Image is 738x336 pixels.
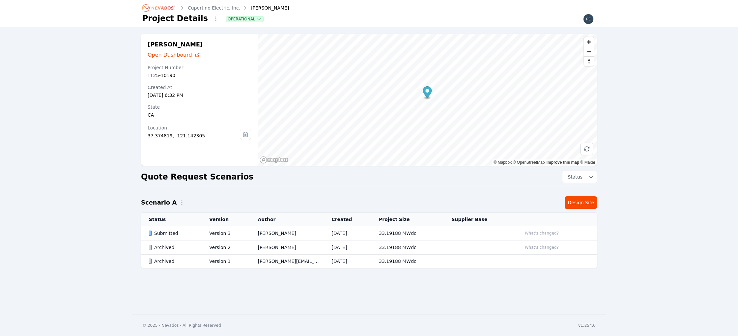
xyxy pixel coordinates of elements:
[148,112,251,118] div: CA
[250,213,324,226] th: Author
[148,51,251,59] a: Open Dashboard
[562,171,597,183] button: Status
[141,255,597,268] tr: ArchivedVersion 1[PERSON_NAME][EMAIL_ADDRESS][PERSON_NAME][DOMAIN_NAME][DATE]33.19188 MWdc
[142,323,221,328] div: © 2025 - Nevados - All Rights Reserved
[578,323,596,328] div: v1.254.0
[148,72,251,79] div: TT25-10190
[142,13,208,24] h1: Project Details
[250,255,324,268] td: [PERSON_NAME][EMAIL_ADDRESS][PERSON_NAME][DOMAIN_NAME]
[141,198,177,207] h2: Scenario A
[324,226,371,240] td: [DATE]
[324,213,371,226] th: Created
[201,213,250,226] th: Version
[522,230,562,237] button: What's changed?
[226,16,263,22] button: Operational
[260,156,289,164] a: Mapbox homepage
[258,34,597,166] canvas: Map
[371,240,443,255] td: 33.19188 MWdc
[584,37,594,47] button: Zoom in
[148,41,251,48] h2: [PERSON_NAME]
[201,255,250,268] td: Version 1
[188,5,240,11] a: Cupertino Electric, Inc.
[250,226,324,240] td: [PERSON_NAME]
[148,51,192,59] span: Open Dashboard
[584,47,594,56] button: Zoom out
[324,255,371,268] td: [DATE]
[584,56,594,66] button: Reset bearing to north
[241,5,289,11] div: [PERSON_NAME]
[141,226,597,240] tr: SubmittedVersion 3[PERSON_NAME][DATE]33.19188 MWdcWhat's changed?
[423,86,432,100] div: Map marker
[324,240,371,255] td: [DATE]
[513,160,545,165] a: OpenStreetMap
[142,3,289,13] nav: Breadcrumb
[565,196,597,209] a: Design Site
[443,213,514,226] th: Supplier Base
[201,226,250,240] td: Version 3
[148,104,251,110] div: State
[148,92,251,98] div: [DATE] 6:32 PM
[565,174,582,180] span: Status
[149,230,198,237] div: Submitted
[141,213,201,226] th: Status
[148,132,240,139] div: 37.374819, -121.142305
[141,240,597,255] tr: ArchivedVersion 2[PERSON_NAME][DATE]33.19188 MWdcWhat's changed?
[371,226,443,240] td: 33.19188 MWdc
[148,64,251,71] div: Project Number
[250,240,324,255] td: [PERSON_NAME]
[547,160,579,165] a: Improve this map
[148,125,240,131] div: Location
[148,84,251,91] div: Created At
[149,258,198,265] div: Archived
[371,255,443,268] td: 33.19188 MWdc
[522,244,562,251] button: What's changed?
[149,244,198,251] div: Archived
[494,160,512,165] a: Mapbox
[141,172,253,182] h2: Quote Request Scenarios
[584,57,594,66] span: Reset bearing to north
[583,14,594,24] img: peter@zentered.co
[201,240,250,255] td: Version 2
[580,160,595,165] a: Maxar
[371,213,443,226] th: Project Size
